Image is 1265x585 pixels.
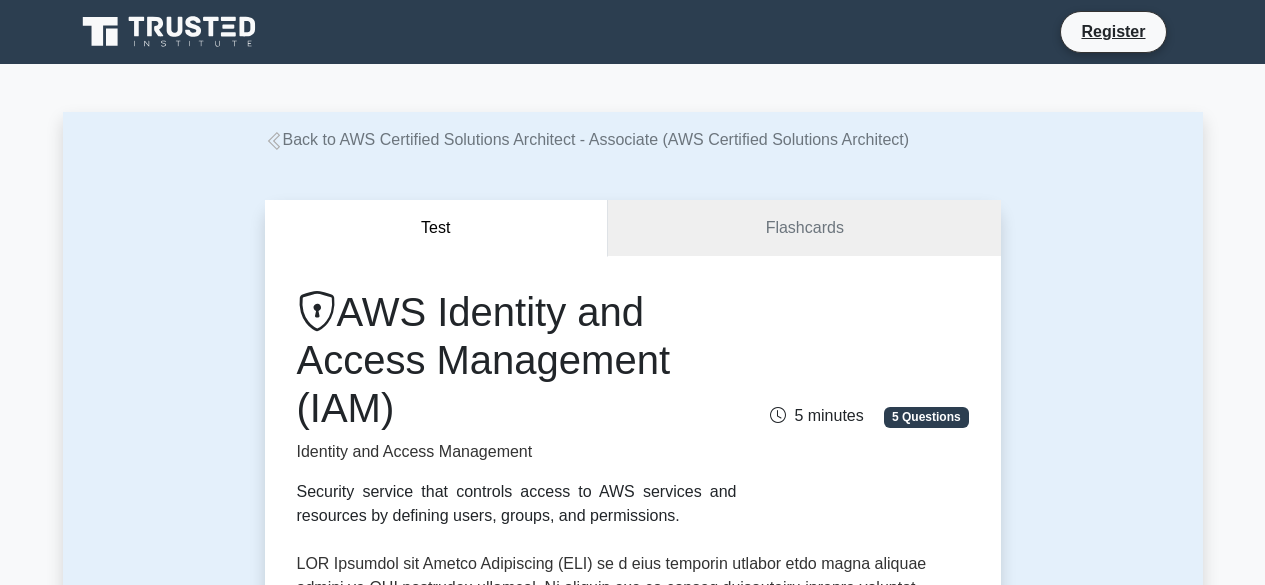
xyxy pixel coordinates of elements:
[1069,19,1157,44] a: Register
[884,407,968,427] span: 5 Questions
[770,407,863,424] span: 5 minutes
[297,440,737,464] p: Identity and Access Management
[265,200,609,257] button: Test
[265,131,910,148] a: Back to AWS Certified Solutions Architect - Associate (AWS Certified Solutions Architect)
[608,200,1000,257] a: Flashcards
[297,480,737,528] div: Security service that controls access to AWS services and resources by defining users, groups, an...
[297,288,737,432] h1: AWS Identity and Access Management (IAM)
